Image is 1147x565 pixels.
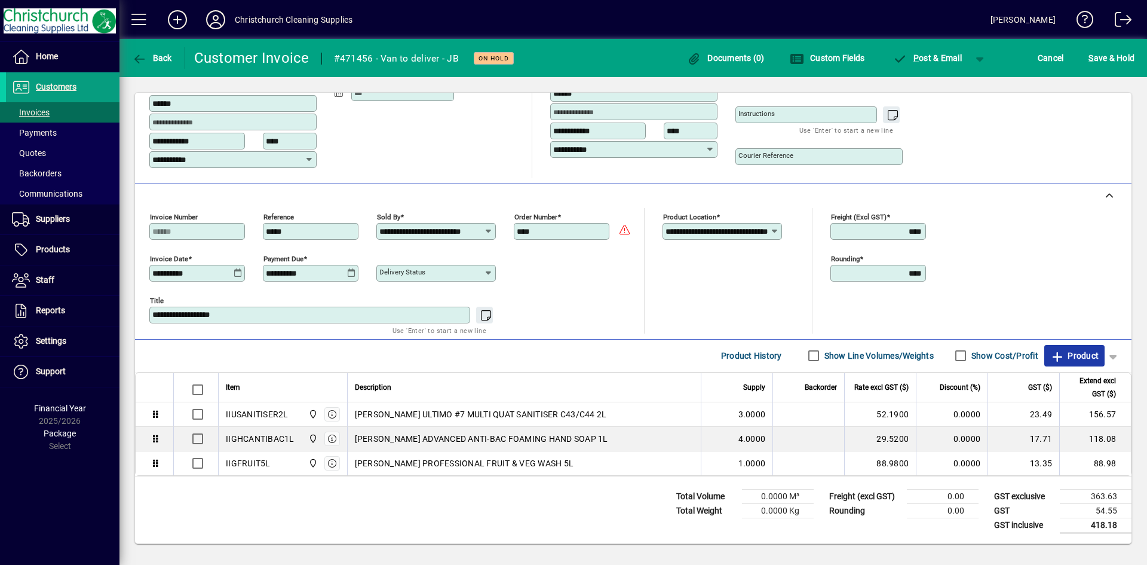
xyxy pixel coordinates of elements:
span: 1.0000 [738,457,766,469]
span: Communications [12,189,82,198]
span: Settings [36,336,66,346]
mat-label: Order number [514,212,557,221]
span: Customers [36,82,76,91]
span: Reports [36,306,65,315]
td: 88.98 [1059,451,1131,475]
div: 52.1900 [852,408,909,420]
span: Products [36,245,70,254]
span: Rate excl GST ($) [854,381,909,394]
span: Home [36,51,58,61]
div: IIUSANITISER2L [226,408,289,420]
button: Custom Fields [787,47,868,69]
span: ave & Hold [1088,48,1134,68]
mat-label: Invoice number [150,212,198,221]
mat-label: Instructions [738,109,775,118]
span: Back [132,53,172,63]
td: 363.63 [1060,489,1131,503]
div: Customer Invoice [194,48,309,68]
span: Description [355,381,391,394]
a: Invoices [6,102,119,123]
mat-hint: Use 'Enter' to start a new line [392,323,486,337]
button: Post & Email [887,47,968,69]
mat-hint: Use 'Enter' to start a new line [799,123,893,137]
mat-label: Rounding [831,254,860,262]
div: 88.9800 [852,457,909,469]
td: 156.57 [1059,402,1131,427]
td: GST [988,503,1060,518]
mat-label: Freight (excl GST) [831,212,887,221]
td: 0.0000 [916,402,987,427]
span: Extend excl GST ($) [1067,374,1116,401]
app-page-header-button: Back [119,47,185,69]
td: 118.08 [1059,427,1131,451]
td: 0.00 [907,503,979,518]
td: Rounding [823,503,907,518]
td: GST exclusive [988,489,1060,503]
a: Home [6,42,119,72]
button: Documents (0) [684,47,768,69]
a: Settings [6,326,119,356]
span: Custom Fields [790,53,865,63]
div: #471456 - Van to deliver - JB [334,49,459,68]
td: 0.00 [907,489,979,503]
label: Show Cost/Profit [969,350,1038,362]
span: Supply [743,381,765,394]
span: 3.0000 [738,408,766,420]
a: Quotes [6,143,119,163]
span: Product [1050,346,1099,365]
td: 54.55 [1060,503,1131,518]
a: Reports [6,296,119,326]
td: Freight (excl GST) [823,489,907,503]
a: Staff [6,265,119,295]
a: Backorders [6,163,119,184]
button: Product History [716,345,787,367]
span: [PERSON_NAME] ADVANCED ANTI-BAC FOAMING HAND SOAP 1L [355,433,608,445]
label: Show Line Volumes/Weights [822,350,934,362]
span: Staff [36,275,54,285]
td: 0.0000 M³ [742,489,814,503]
span: Payments [12,128,57,138]
span: [PERSON_NAME] PROFESSIONAL FRUIT & VEG WASH 5L [355,457,574,469]
td: 0.0000 [916,451,987,475]
div: Christchurch Cleaning Supplies [235,10,352,29]
span: Invoices [12,108,50,117]
mat-label: Courier Reference [738,151,793,160]
span: S [1088,53,1093,63]
td: GST inclusive [988,518,1060,533]
span: Financial Year [34,404,86,413]
span: Quotes [12,148,46,158]
button: Product [1044,345,1105,367]
td: Total Volume [670,489,742,503]
td: Total Weight [670,503,742,518]
span: Christchurch Cleaning Supplies Ltd [305,457,319,470]
span: Backorders [12,169,62,178]
td: 418.18 [1060,518,1131,533]
mat-label: Title [150,296,164,304]
span: Package [44,429,76,438]
span: GST ($) [1028,381,1052,394]
a: Support [6,357,119,387]
span: ost & Email [893,53,962,63]
span: Discount (%) [940,381,980,394]
button: Cancel [1035,47,1067,69]
span: Christchurch Cleaning Supplies Ltd [305,408,319,421]
span: On hold [479,54,509,62]
span: Item [226,381,240,394]
span: Christchurch Cleaning Supplies Ltd [305,432,319,445]
button: Save & Hold [1085,47,1137,69]
a: Logout [1106,2,1132,41]
td: 0.0000 Kg [742,503,814,518]
mat-label: Delivery status [379,268,425,276]
span: Suppliers [36,214,70,224]
span: Cancel [1038,48,1064,68]
span: Documents (0) [687,53,765,63]
mat-label: Reference [263,212,294,221]
button: Profile [197,9,235,30]
mat-label: Invoice date [150,254,188,262]
a: Suppliers [6,204,119,234]
div: IIGFRUIT5L [226,457,271,469]
button: Back [129,47,175,69]
span: Support [36,367,66,376]
span: 4.0000 [738,433,766,445]
mat-label: Sold by [377,212,400,221]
